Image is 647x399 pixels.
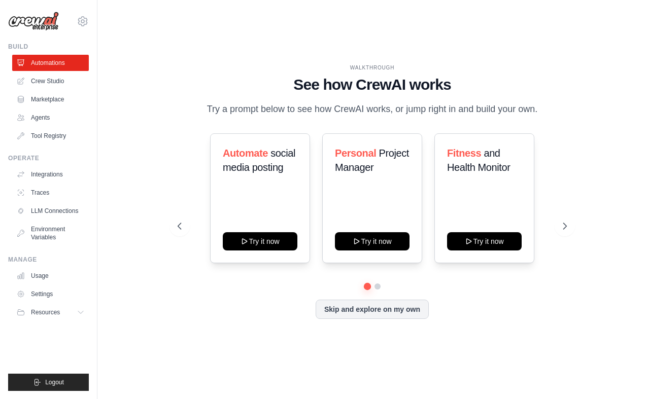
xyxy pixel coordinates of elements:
span: and Health Monitor [447,148,510,173]
a: Settings [12,286,89,302]
button: Resources [12,304,89,320]
div: Operate [8,154,89,162]
button: Try it now [223,232,297,250]
a: Integrations [12,166,89,183]
span: Logout [45,378,64,386]
div: WALKTHROUGH [178,64,567,71]
button: Try it now [447,232,522,250]
a: Marketplace [12,91,89,107]
img: Logo [8,12,59,31]
span: social media posting [223,148,295,173]
div: Manage [8,256,89,264]
a: LLM Connections [12,203,89,219]
span: Resources [31,308,60,316]
a: Crew Studio [12,73,89,89]
a: Tool Registry [12,128,89,144]
a: Automations [12,55,89,71]
span: Personal [335,148,376,159]
span: Project Manager [335,148,409,173]
button: Skip and explore on my own [316,300,429,319]
a: Agents [12,110,89,126]
button: Logout [8,374,89,391]
a: Environment Variables [12,221,89,245]
span: Automate [223,148,268,159]
span: Fitness [447,148,481,159]
a: Usage [12,268,89,284]
div: Build [8,43,89,51]
p: Try a prompt below to see how CrewAI works, or jump right in and build your own. [202,102,543,117]
h1: See how CrewAI works [178,76,567,94]
a: Traces [12,185,89,201]
button: Try it now [335,232,410,250]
